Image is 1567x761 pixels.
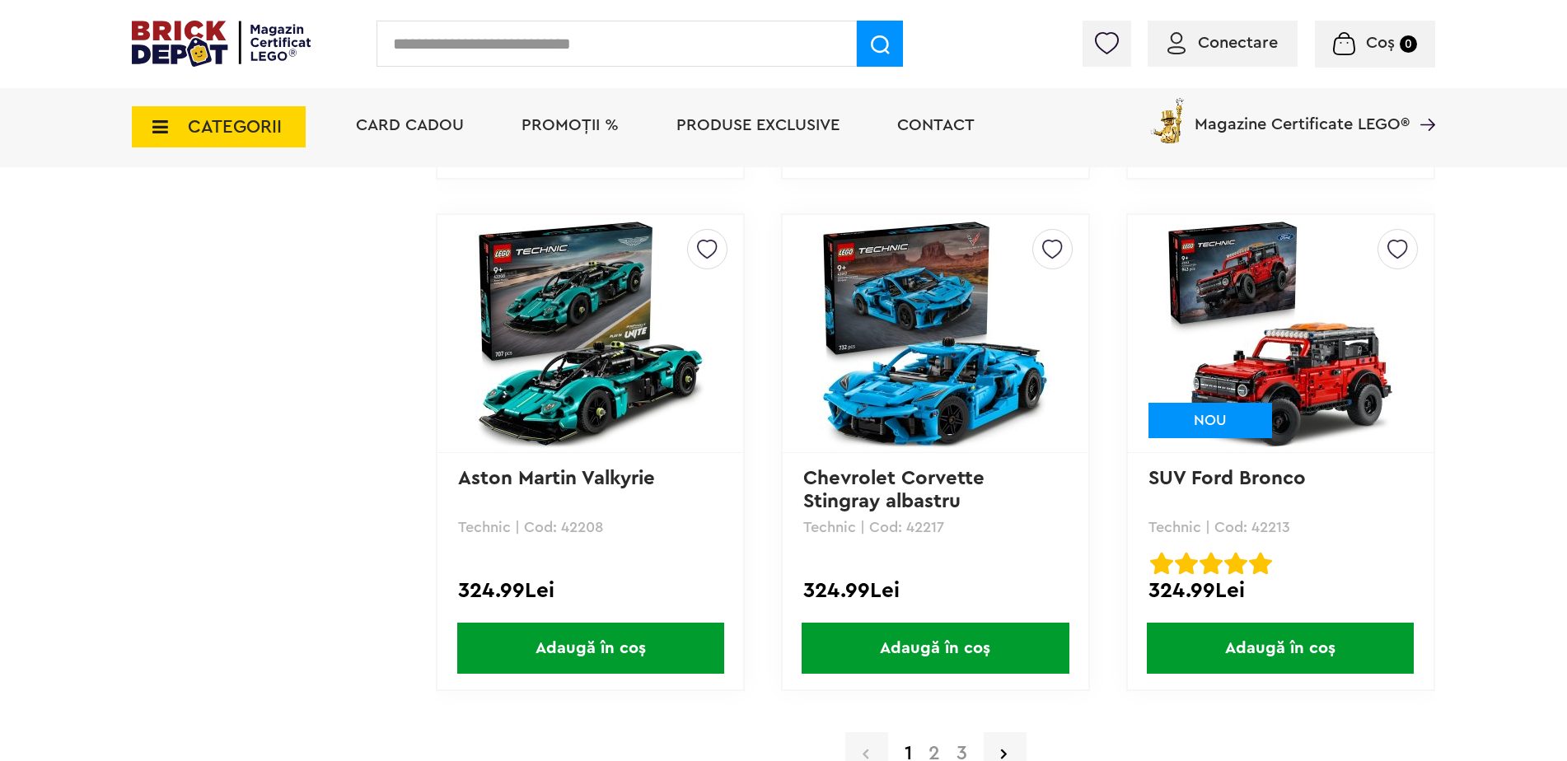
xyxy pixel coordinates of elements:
[783,623,1088,674] a: Adaugă în coș
[897,117,975,133] a: Contact
[1198,35,1278,51] span: Conectare
[458,469,655,488] a: Aston Martin Valkyrie
[1148,403,1272,438] div: NOU
[1224,552,1247,575] img: Evaluare cu stele
[803,580,1068,601] div: 324.99Lei
[1175,552,1198,575] img: Evaluare cu stele
[1165,218,1396,449] img: SUV Ford Bronco
[1167,35,1278,51] a: Conectare
[1150,552,1173,575] img: Evaluare cu stele
[475,218,706,449] img: Aston Martin Valkyrie
[1195,95,1410,133] span: Magazine Certificate LEGO®
[803,469,990,511] a: Chevrolet Corvette Stingray albastru
[1147,623,1414,674] span: Adaugă în coș
[522,117,619,133] a: PROMOȚII %
[457,623,724,674] span: Adaugă în coș
[1128,623,1434,674] a: Adaugă în coș
[188,118,282,136] span: CATEGORII
[820,218,1050,449] img: Chevrolet Corvette Stingray albastru
[1410,95,1435,111] a: Magazine Certificate LEGO®
[437,623,743,674] a: Adaugă în coș
[1200,552,1223,575] img: Evaluare cu stele
[676,117,840,133] a: Produse exclusive
[1148,469,1306,488] a: SUV Ford Bronco
[458,520,723,535] p: Technic | Cod: 42208
[1400,35,1417,53] small: 0
[1366,35,1395,51] span: Coș
[802,623,1069,674] span: Adaugă în coș
[458,580,723,601] div: 324.99Lei
[356,117,464,133] a: Card Cadou
[803,520,1068,535] p: Technic | Cod: 42217
[1148,520,1413,535] p: Technic | Cod: 42213
[1249,552,1272,575] img: Evaluare cu stele
[1148,580,1413,601] div: 324.99Lei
